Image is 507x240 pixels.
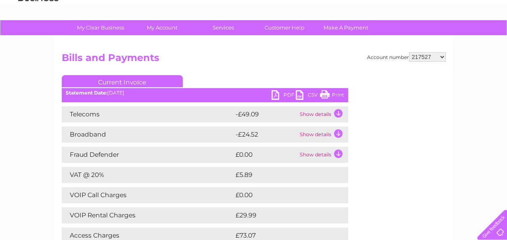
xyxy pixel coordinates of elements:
[18,21,59,46] img: logo.png
[313,20,379,35] a: Make A Payment
[129,20,195,35] a: My Account
[63,4,444,39] div: Clear Business is a trading name of Verastar Limited (registered in [GEOGRAPHIC_DATA] No. 3667643...
[62,167,234,183] td: VAT @ 20%
[62,187,234,203] td: VOIP Call Charges
[62,106,234,122] td: Telecoms
[234,147,298,163] td: £0.00
[234,167,330,183] td: £5.89
[62,90,348,96] div: [DATE]
[67,20,134,35] a: My Clear Business
[62,147,234,163] td: Fraud Defender
[190,20,257,35] a: Services
[453,34,473,40] a: Contact
[234,126,298,143] td: -£24.52
[271,90,296,102] a: PDF
[320,90,344,102] a: Print
[62,75,183,87] a: Current Invoice
[62,52,446,67] h2: Bills and Payments
[251,20,318,35] a: Customer Help
[365,34,380,40] a: Water
[66,90,107,96] b: Statement Date:
[298,106,348,122] td: Show details
[408,34,432,40] a: Telecoms
[62,207,234,223] td: VOIP Rental Charges
[234,106,298,122] td: -£49.09
[298,126,348,143] td: Show details
[296,90,320,102] a: CSV
[234,187,330,203] td: £0.00
[367,52,446,62] div: Account number
[437,34,449,40] a: Blog
[62,126,234,143] td: Broadband
[480,34,499,40] a: Log out
[234,207,332,223] td: £29.99
[385,34,403,40] a: Energy
[298,147,348,163] td: Show details
[355,4,411,14] a: 0333 014 3131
